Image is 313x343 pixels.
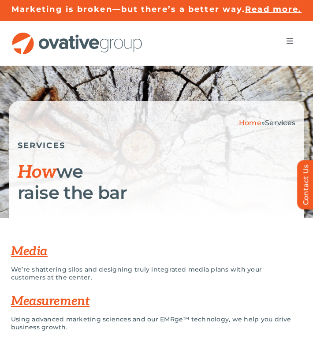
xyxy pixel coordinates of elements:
a: Measurement [11,294,89,309]
a: Home [239,119,261,127]
h5: SERVICES [18,141,295,150]
span: Services [265,119,295,127]
a: OG_Full_horizontal_RGB [11,31,143,40]
h1: we raise the bar [18,161,295,203]
p: Using advanced marketing sciences and our EMRge™ technology, we help you drive business growth. [11,315,302,331]
a: Read more. [245,4,302,14]
span: » [239,119,295,127]
p: We’re shattering silos and designing truly integrated media plans with your customers at the center. [11,265,289,281]
span: How [18,162,56,183]
a: Media [11,244,48,259]
a: Marketing is broken—but there’s a better way. [11,4,246,14]
nav: Menu [277,32,302,50]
